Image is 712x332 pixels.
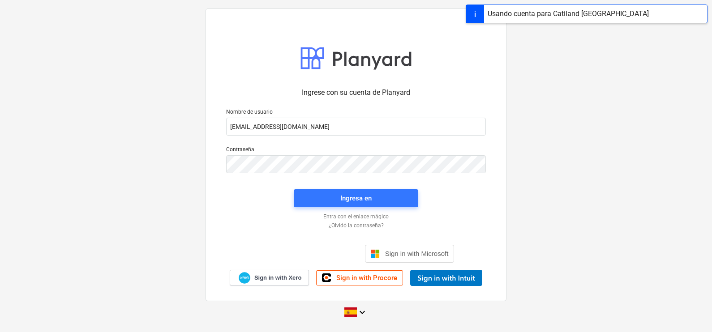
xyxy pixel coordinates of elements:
[222,222,490,230] a: ¿Olvidó la contraseña?
[294,189,418,207] button: Ingresa en
[226,146,486,155] p: Contraseña
[230,270,309,285] a: Sign in with Xero
[253,244,362,264] iframe: Botón Iniciar sesión con Google
[226,109,486,118] p: Nombre de usuario
[254,274,301,282] span: Sign in with Xero
[385,250,449,257] span: Sign in with Microsoft
[316,270,403,285] a: Sign in with Procore
[340,192,372,204] div: Ingresa en
[239,272,250,284] img: Xero logo
[371,249,380,258] img: Microsoft logo
[226,118,486,136] input: Nombre de usuario
[488,9,649,19] div: Usando cuenta para Catiland [GEOGRAPHIC_DATA]
[336,274,397,282] span: Sign in with Procore
[357,307,368,318] i: keyboard_arrow_down
[226,87,486,98] p: Ingrese con su cuenta de Planyard
[222,213,490,221] a: Entra con el enlace mágico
